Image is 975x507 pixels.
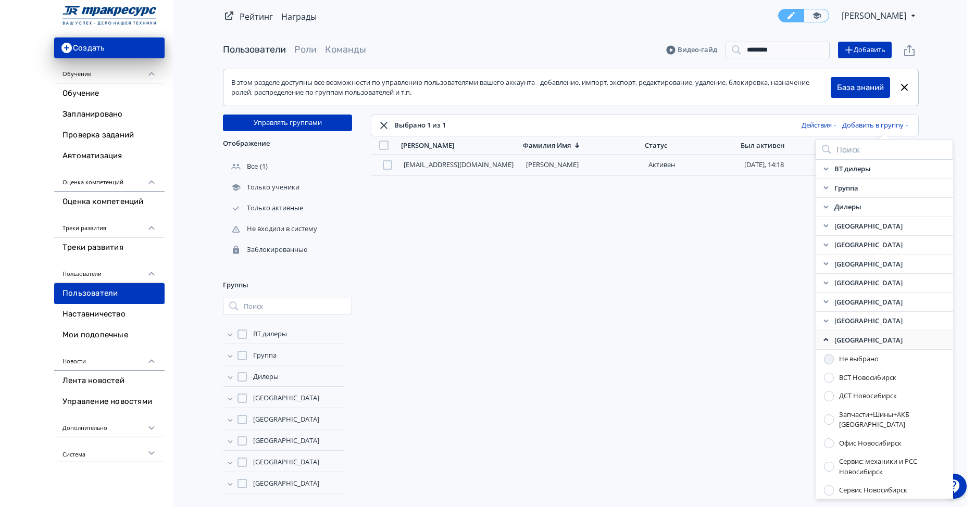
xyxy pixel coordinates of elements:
div: Сервис Новосибирск [839,485,907,496]
div: Сервис: механики и РСС Новосибирск [839,457,945,477]
div: [GEOGRAPHIC_DATA] [816,312,953,331]
div: [GEOGRAPHIC_DATA] [816,274,953,293]
div: Не выбрано [839,354,879,364]
div: [GEOGRAPHIC_DATA] [816,255,953,274]
div: ДСТ Новосибирск [839,391,897,401]
div: Запчасти+Шины+АКБ [GEOGRAPHIC_DATA] [839,410,945,430]
div: [GEOGRAPHIC_DATA] [816,217,953,236]
div: [GEOGRAPHIC_DATA] [816,331,953,350]
div: Группа [816,179,953,198]
div: [GEOGRAPHIC_DATA] [816,293,953,312]
div: [GEOGRAPHIC_DATA] [816,236,953,255]
div: Дилеры [816,198,953,217]
div: ВСТ Новосибирск [839,373,896,383]
div: Офис Новосибирск [839,438,902,449]
div: ВТ дилеры [816,160,953,179]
